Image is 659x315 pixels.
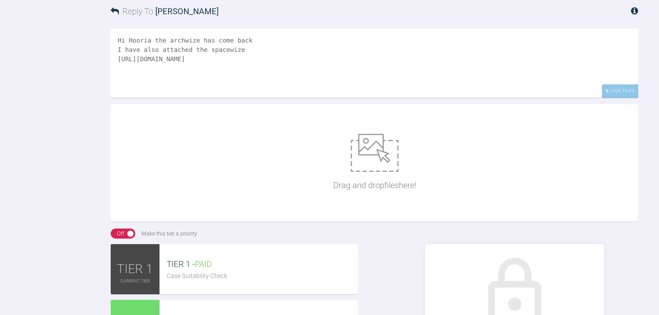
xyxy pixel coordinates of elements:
[111,29,638,98] textarea: Hi Hooria the archwize has come back I have also attached the spacewize [URL][DOMAIN_NAME]
[111,5,219,18] h3: Reply To
[167,271,358,281] div: Case Suitability Check
[155,7,219,16] span: [PERSON_NAME]
[117,259,153,279] span: TIER 1
[333,179,416,192] p: Drag and drop files here!
[602,84,638,98] div: Hide Files
[195,259,212,269] span: PAID
[141,229,197,238] div: Make this tier a priority
[117,229,124,238] div: Off
[167,259,212,269] span: TIER 1 -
